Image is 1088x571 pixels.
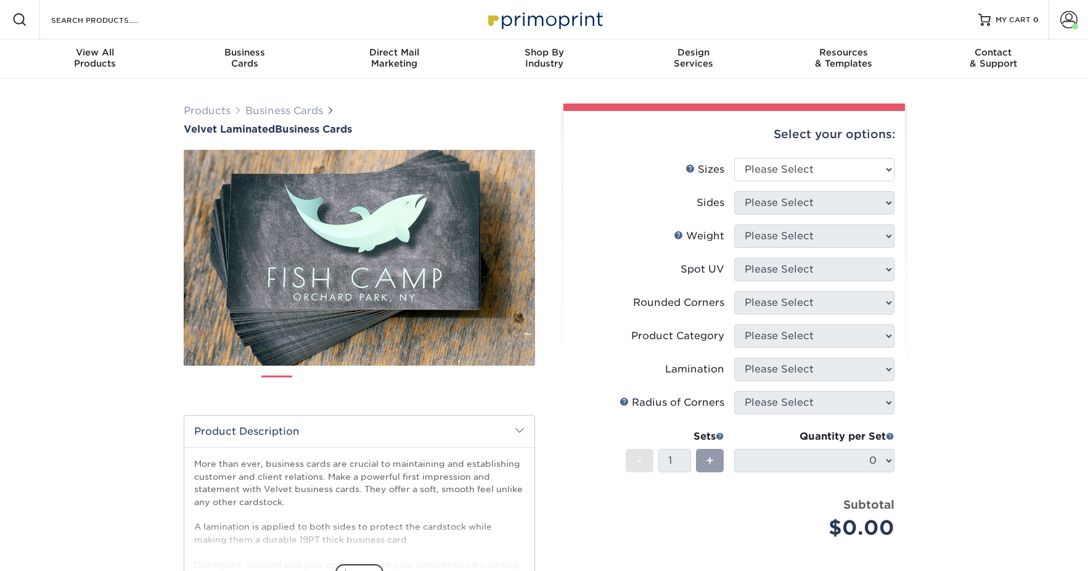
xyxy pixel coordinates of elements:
strong: Subtotal [843,498,894,511]
div: Quantity per Set [734,429,894,444]
div: Select your options: [573,111,895,158]
div: Services [619,47,769,69]
a: Velvet LaminatedBusiness Cards [184,123,535,135]
span: MY CART [996,15,1031,25]
span: Resources [769,47,918,58]
span: Design [619,47,769,58]
div: Radius of Corners [620,395,724,410]
div: Rounded Corners [633,295,724,310]
div: $0.00 [743,513,894,543]
a: Contact& Support [918,39,1068,79]
span: Shop By [469,47,619,58]
img: Business Cards 03 [344,371,375,401]
a: Shop ByIndustry [469,39,619,79]
input: SEARCH PRODUCTS..... [50,12,170,27]
div: Sets [626,429,724,444]
div: Product Category [631,329,724,343]
span: Contact [918,47,1068,58]
a: BusinessCards [170,39,319,79]
div: Industry [469,47,619,69]
span: View All [20,47,170,58]
a: Products [184,105,231,117]
img: Business Cards 04 [385,371,416,401]
div: Marketing [319,47,469,69]
div: Weight [674,229,724,244]
div: Products [20,47,170,69]
div: & Templates [769,47,918,69]
a: Direct MailMarketing [319,39,469,79]
span: Business [170,47,319,58]
img: Velvet Laminated 01 [184,82,535,433]
span: Velvet Laminated [184,123,275,135]
span: Direct Mail [319,47,469,58]
h1: Business Cards [184,123,535,135]
img: Primoprint [483,6,606,33]
div: Sides [697,195,724,210]
a: Resources& Templates [769,39,918,79]
a: DesignServices [619,39,769,79]
img: Business Cards 02 [303,371,333,401]
span: + [706,451,714,470]
span: 0 [1033,15,1039,24]
h2: Product Description [184,416,534,447]
a: View AllProducts [20,39,170,79]
div: & Support [918,47,1068,69]
div: Sizes [685,162,724,177]
img: Business Cards 05 [427,371,457,401]
img: Business Cards 01 [261,371,292,402]
div: Lamination [665,362,724,377]
div: Cards [170,47,319,69]
span: - [637,451,642,470]
div: Spot UV [681,262,724,277]
a: Business Cards [245,105,323,117]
